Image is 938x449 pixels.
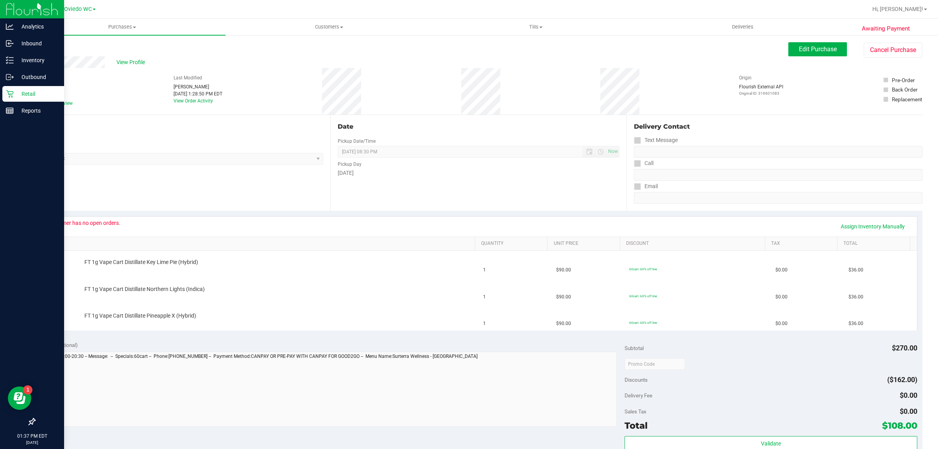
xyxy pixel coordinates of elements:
[483,293,486,301] span: 1
[788,42,847,56] button: Edit Purchase
[4,440,61,445] p: [DATE]
[84,259,198,266] span: FT 1g Vape Cart Distillate Key Lime Pie (Hybrid)
[634,181,658,192] label: Email
[892,86,918,93] div: Back Order
[836,220,910,233] a: Assign Inventory Manually
[625,345,644,351] span: Subtotal
[625,358,685,370] input: Promo Code
[799,45,837,53] span: Edit Purchase
[721,23,764,31] span: Deliveries
[626,241,762,247] a: Discount
[338,122,619,131] div: Date
[19,19,226,35] a: Purchases
[872,6,923,12] span: Hi, [PERSON_NAME]!
[34,122,323,131] div: Location
[629,267,657,271] span: 60cart: 60% off line
[848,266,863,274] span: $36.00
[625,392,652,399] span: Delivery Fee
[634,158,653,169] label: Call
[483,320,486,327] span: 1
[556,320,571,327] span: $90.00
[174,98,213,104] a: View Order Activity
[625,408,646,415] span: Sales Tax
[634,169,922,181] input: Format: (999) 999-9999
[19,23,226,31] span: Purchases
[862,24,910,33] span: Awaiting Payment
[226,19,432,35] a: Customers
[775,293,788,301] span: $0.00
[23,385,32,395] iframe: Resource center unread badge
[900,391,917,399] span: $0.00
[116,58,148,66] span: View Profile
[892,76,915,84] div: Pre-Order
[843,241,907,247] a: Total
[6,90,14,98] inline-svg: Retail
[882,420,917,431] span: $108.00
[634,122,922,131] div: Delivery Contact
[84,286,205,293] span: FT 1g Vape Cart Distillate Northern Lights (Indica)
[6,56,14,64] inline-svg: Inventory
[14,56,61,65] p: Inventory
[775,266,788,274] span: $0.00
[14,106,61,115] p: Reports
[625,420,648,431] span: Total
[47,220,120,226] div: Customer has no open orders.
[4,433,61,440] p: 01:37 PM EDT
[771,241,834,247] a: Tax
[481,241,544,247] a: Quantity
[64,6,92,13] span: Oviedo WC
[174,90,222,97] div: [DATE] 1:28:50 PM EDT
[14,72,61,82] p: Outbound
[739,83,783,96] div: Flourish External API
[6,40,14,47] inline-svg: Inbound
[338,138,376,145] label: Pickup Date/Time
[6,23,14,31] inline-svg: Analytics
[892,95,922,103] div: Replacement
[483,266,486,274] span: 1
[432,19,639,35] a: Tills
[761,440,781,447] span: Validate
[433,23,639,31] span: Tills
[775,320,788,327] span: $0.00
[174,74,202,81] label: Last Modified
[14,39,61,48] p: Inbound
[556,266,571,274] span: $90.00
[14,22,61,31] p: Analytics
[739,74,752,81] label: Origin
[338,161,362,168] label: Pickup Day
[84,312,196,320] span: FT 1g Vape Cart Distillate Pineapple X (Hybrid)
[8,386,31,410] iframe: Resource center
[556,293,571,301] span: $90.00
[848,320,863,327] span: $36.00
[14,89,61,99] p: Retail
[338,169,619,177] div: [DATE]
[174,83,222,90] div: [PERSON_NAME]
[226,23,432,31] span: Customers
[634,146,922,158] input: Format: (999) 999-9999
[6,73,14,81] inline-svg: Outbound
[887,375,917,384] span: ($162.00)
[639,19,846,35] a: Deliveries
[6,107,14,115] inline-svg: Reports
[629,294,657,298] span: 60cart: 60% off line
[900,407,917,415] span: $0.00
[848,293,863,301] span: $36.00
[892,344,917,352] span: $270.00
[554,241,617,247] a: Unit Price
[634,135,678,146] label: Text Message
[629,321,657,325] span: 60cart: 60% off line
[739,90,783,96] p: Original ID: 316601083
[864,43,922,57] button: Cancel Purchase
[46,241,472,247] a: SKU
[625,373,648,387] span: Discounts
